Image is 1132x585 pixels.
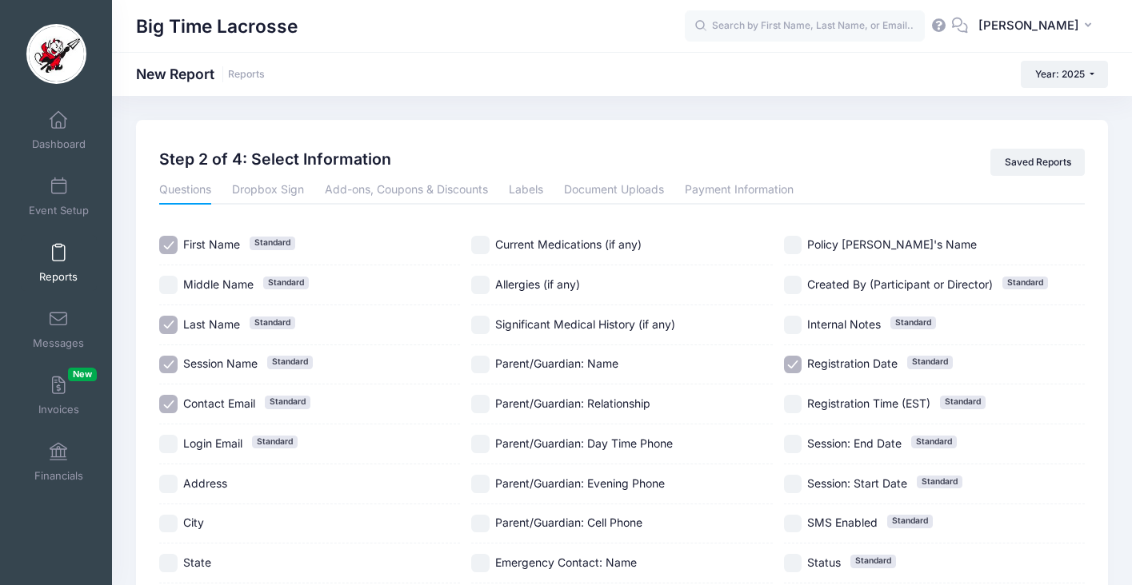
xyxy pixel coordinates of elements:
[471,236,490,254] input: Current Medications (if any)
[32,137,86,151] span: Dashboard
[784,395,802,413] input: Registration Time (EST)Standard
[495,436,673,450] span: Parent/Guardian: Day Time Phone
[159,316,178,334] input: Last NameStandard
[807,555,841,569] span: Status
[33,336,84,350] span: Messages
[29,204,89,217] span: Event Setup
[183,555,211,569] span: State
[183,317,240,331] span: Last Name
[471,276,490,294] input: Allergies (if any)
[159,149,391,171] h2: Step 2 of 4: Select Information
[21,102,97,158] a: Dashboard
[228,69,265,81] a: Reports
[495,277,580,291] span: Allergies (if any)
[990,149,1085,176] a: Saved Reports
[136,66,265,82] h1: New Report
[495,555,637,569] span: Emergency Contact: Name
[495,476,665,490] span: Parent/Guardian: Evening Phone
[471,356,490,374] input: Parent/Guardian: Name
[183,396,255,410] span: Contact Email
[183,237,240,251] span: First Name
[890,316,936,329] span: Standard
[26,24,86,84] img: Big Time Lacrosse
[784,356,802,374] input: Registration DateStandard
[183,436,242,450] span: Login Email
[252,436,298,448] span: Standard
[968,8,1108,45] button: [PERSON_NAME]
[784,316,802,334] input: Internal NotesStandard
[807,277,993,291] span: Created By (Participant or Director)
[183,356,258,370] span: Session Name
[159,554,178,572] input: State
[784,236,802,254] input: Policy [PERSON_NAME]'s Name
[807,356,898,370] span: Registration Date
[38,403,79,416] span: Invoices
[159,515,178,533] input: City
[784,554,802,572] input: StatusStandard
[807,436,902,450] span: Session: End Date
[136,8,298,45] h1: Big Time Lacrosse
[265,396,310,408] span: Standard
[471,554,490,572] input: Emergency Contact: Name
[807,396,930,410] span: Registration Time (EST)
[471,395,490,413] input: Parent/Guardian: Relationship
[784,435,802,453] input: Session: End DateStandard
[784,276,802,294] input: Created By (Participant or Director)Standard
[471,475,490,493] input: Parent/Guardian: Evening Phone
[940,396,986,408] span: Standard
[807,317,881,331] span: Internal Notes
[267,356,313,368] span: Standard
[495,396,650,410] span: Parent/Guardian: Relationship
[159,475,178,493] input: Address
[1035,68,1085,80] span: Year: 2025
[685,10,925,42] input: Search by First Name, Last Name, or Email...
[471,435,490,453] input: Parent/Guardian: Day Time Phone
[159,395,178,413] input: Contact EmailStandard
[21,301,97,357] a: Messages
[159,276,178,294] input: Middle NameStandard
[250,316,295,329] span: Standard
[183,277,254,291] span: Middle Name
[807,237,977,251] span: Policy [PERSON_NAME]'s Name
[685,176,794,205] a: Payment Information
[907,356,953,368] span: Standard
[784,515,802,533] input: SMS EnabledStandard
[21,434,97,490] a: Financials
[564,176,664,205] a: Document Uploads
[159,356,178,374] input: Session NameStandard
[21,368,97,424] a: InvoicesNew
[21,169,97,225] a: Event Setup
[39,270,78,284] span: Reports
[159,435,178,453] input: Login EmailStandard
[495,356,618,370] span: Parent/Guardian: Name
[495,317,675,331] span: Significant Medical History (if any)
[978,17,1079,34] span: [PERSON_NAME]
[34,469,83,483] span: Financials
[1021,61,1108,88] button: Year: 2025
[807,515,878,529] span: SMS Enabled
[1002,277,1048,289] span: Standard
[159,236,178,254] input: First NameStandard
[471,515,490,533] input: Parent/Guardian: Cell Phone
[263,277,309,289] span: Standard
[917,476,962,488] span: Standard
[325,176,488,205] a: Add-ons, Coupons & Discounts
[68,368,97,381] span: New
[911,436,957,448] span: Standard
[232,176,304,205] a: Dropbox Sign
[21,235,97,291] a: Reports
[471,316,490,334] input: Significant Medical History (if any)
[509,176,543,205] a: Labels
[495,237,642,251] span: Current Medications (if any)
[183,476,227,490] span: Address
[807,476,907,490] span: Session: Start Date
[495,515,642,529] span: Parent/Guardian: Cell Phone
[183,515,204,529] span: City
[887,515,933,527] span: Standard
[250,237,295,249] span: Standard
[159,176,211,205] a: Questions
[850,555,896,567] span: Standard
[784,475,802,493] input: Session: Start DateStandard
